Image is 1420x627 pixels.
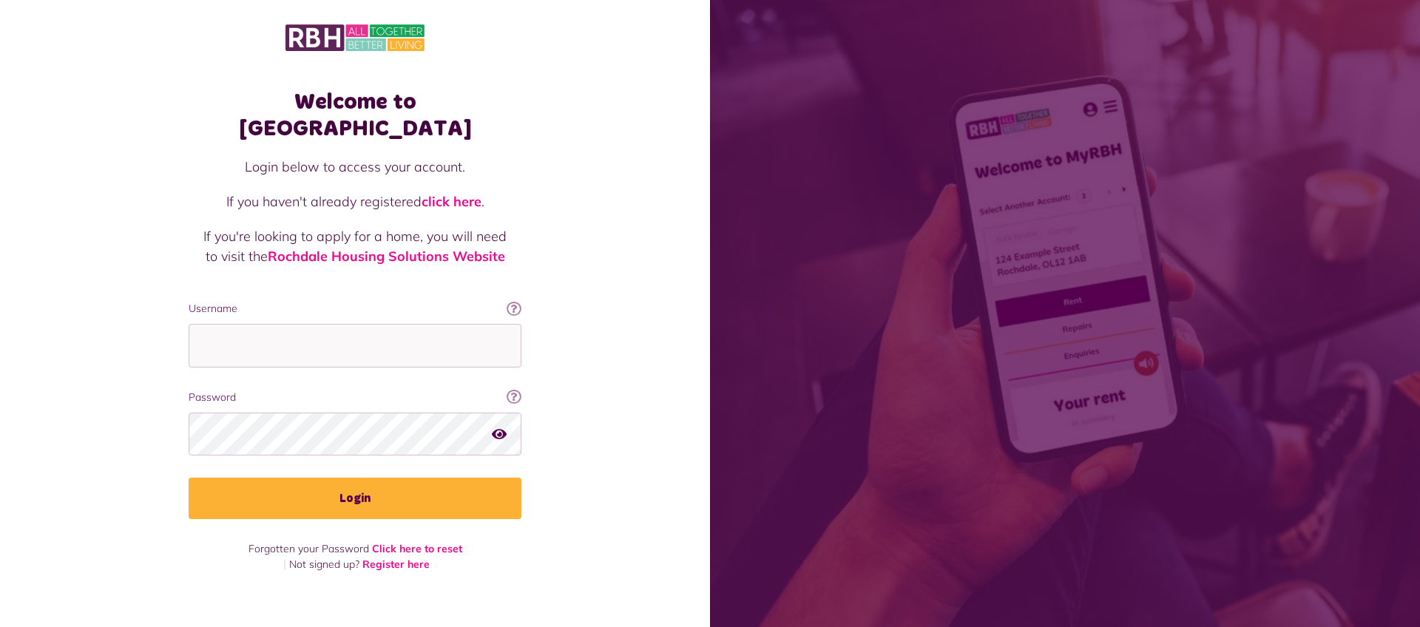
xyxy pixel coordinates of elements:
span: Forgotten your Password [248,542,369,555]
p: If you haven't already registered . [203,192,507,211]
p: If you're looking to apply for a home, you will need to visit the [203,226,507,266]
span: Not signed up? [289,557,359,571]
a: Rochdale Housing Solutions Website [268,248,505,265]
a: Click here to reset [372,542,462,555]
a: click here [422,193,481,210]
img: MyRBH [285,22,425,53]
label: Username [189,301,521,316]
label: Password [189,390,521,405]
p: Login below to access your account. [203,157,507,177]
h1: Welcome to [GEOGRAPHIC_DATA] [189,89,521,142]
button: Login [189,478,521,519]
a: Register here [362,557,430,571]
